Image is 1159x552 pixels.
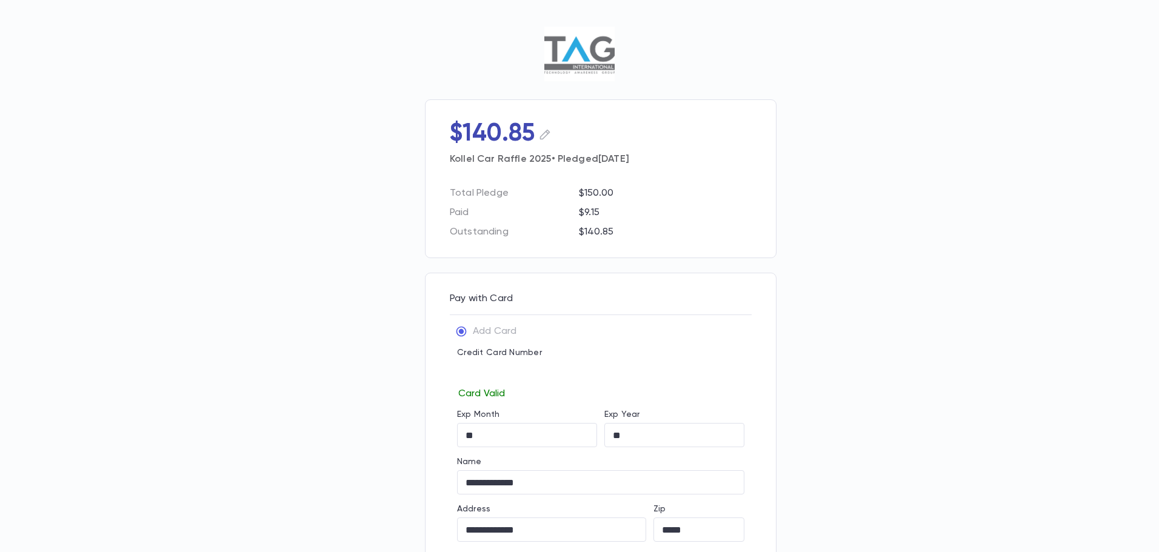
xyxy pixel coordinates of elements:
[450,119,535,148] p: $140.85
[457,361,744,385] iframe: card
[579,207,752,219] p: $9.15
[544,27,614,81] img: TAG Lakewood
[604,410,640,419] label: Exp Year
[450,293,752,305] p: Pay with Card
[450,226,572,238] p: Outstanding
[473,325,516,338] p: Add Card
[450,207,572,219] p: Paid
[579,187,752,199] p: $150.00
[457,348,744,357] p: Credit Card Number
[457,385,744,400] p: Card Valid
[450,148,752,165] p: Kollel Car Raffle 2025 • Pledged [DATE]
[457,457,482,467] label: Name
[653,504,666,514] label: Zip
[457,504,490,514] label: Address
[450,187,572,199] p: Total Pledge
[579,226,752,238] p: $140.85
[457,410,499,419] label: Exp Month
